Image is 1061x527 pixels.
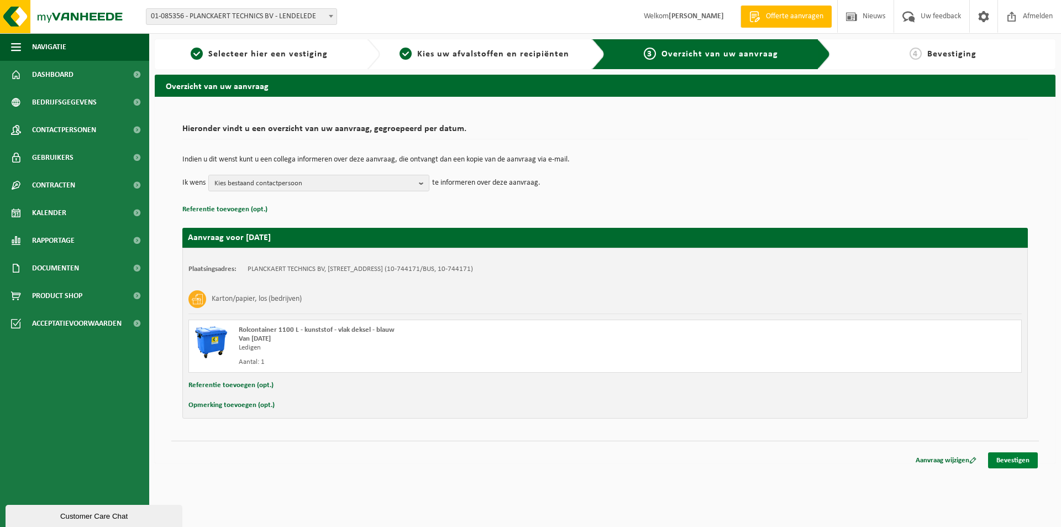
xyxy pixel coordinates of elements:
button: Opmerking toevoegen (opt.) [188,398,275,413]
a: 2Kies uw afvalstoffen en recipiënten [386,48,584,61]
span: 2 [400,48,412,60]
button: Referentie toevoegen (opt.) [182,202,267,217]
span: Product Shop [32,282,82,310]
strong: Plaatsingsadres: [188,265,237,273]
span: 01-085356 - PLANCKAERT TECHNICS BV - LENDELEDE [146,9,337,24]
strong: [PERSON_NAME] [669,12,724,20]
span: Bevestiging [927,50,976,59]
span: 4 [910,48,922,60]
h2: Hieronder vindt u een overzicht van uw aanvraag, gegroepeerd per datum. [182,124,1028,139]
span: Bedrijfsgegevens [32,88,97,116]
a: 1Selecteer hier een vestiging [160,48,358,61]
span: Kies uw afvalstoffen en recipiënten [417,50,569,59]
a: Offerte aanvragen [740,6,832,28]
span: Rolcontainer 1100 L - kunststof - vlak deksel - blauw [239,326,395,333]
span: Kalender [32,199,66,227]
div: Ledigen [239,343,649,352]
span: Overzicht van uw aanvraag [661,50,778,59]
span: Dashboard [32,61,73,88]
p: Ik wens [182,175,206,191]
span: Navigatie [32,33,66,61]
span: Gebruikers [32,144,73,171]
a: Aanvraag wijzigen [907,452,985,468]
span: Selecteer hier een vestiging [208,50,328,59]
span: Offerte aanvragen [763,11,826,22]
span: Contactpersonen [32,116,96,144]
h3: Karton/papier, los (bedrijven) [212,290,302,308]
button: Kies bestaand contactpersoon [208,175,429,191]
button: Referentie toevoegen (opt.) [188,378,274,393]
p: te informeren over deze aanvraag. [432,175,540,191]
h2: Overzicht van uw aanvraag [155,75,1055,96]
span: Acceptatievoorwaarden [32,310,122,337]
div: Aantal: 1 [239,358,649,367]
img: WB-1100-HPE-BE-01.png [195,326,228,359]
span: 3 [644,48,656,60]
span: Rapportage [32,227,75,254]
a: Bevestigen [988,452,1038,468]
span: Documenten [32,254,79,282]
strong: Aanvraag voor [DATE] [188,233,271,242]
iframe: chat widget [6,503,185,527]
span: 1 [191,48,203,60]
strong: Van [DATE] [239,335,271,342]
span: 01-085356 - PLANCKAERT TECHNICS BV - LENDELEDE [146,8,337,25]
span: Contracten [32,171,75,199]
span: Kies bestaand contactpersoon [214,175,414,192]
td: PLANCKAERT TECHNICS BV, [STREET_ADDRESS] (10-744171/BUS, 10-744171) [248,265,473,274]
p: Indien u dit wenst kunt u een collega informeren over deze aanvraag, die ontvangt dan een kopie v... [182,156,1028,164]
